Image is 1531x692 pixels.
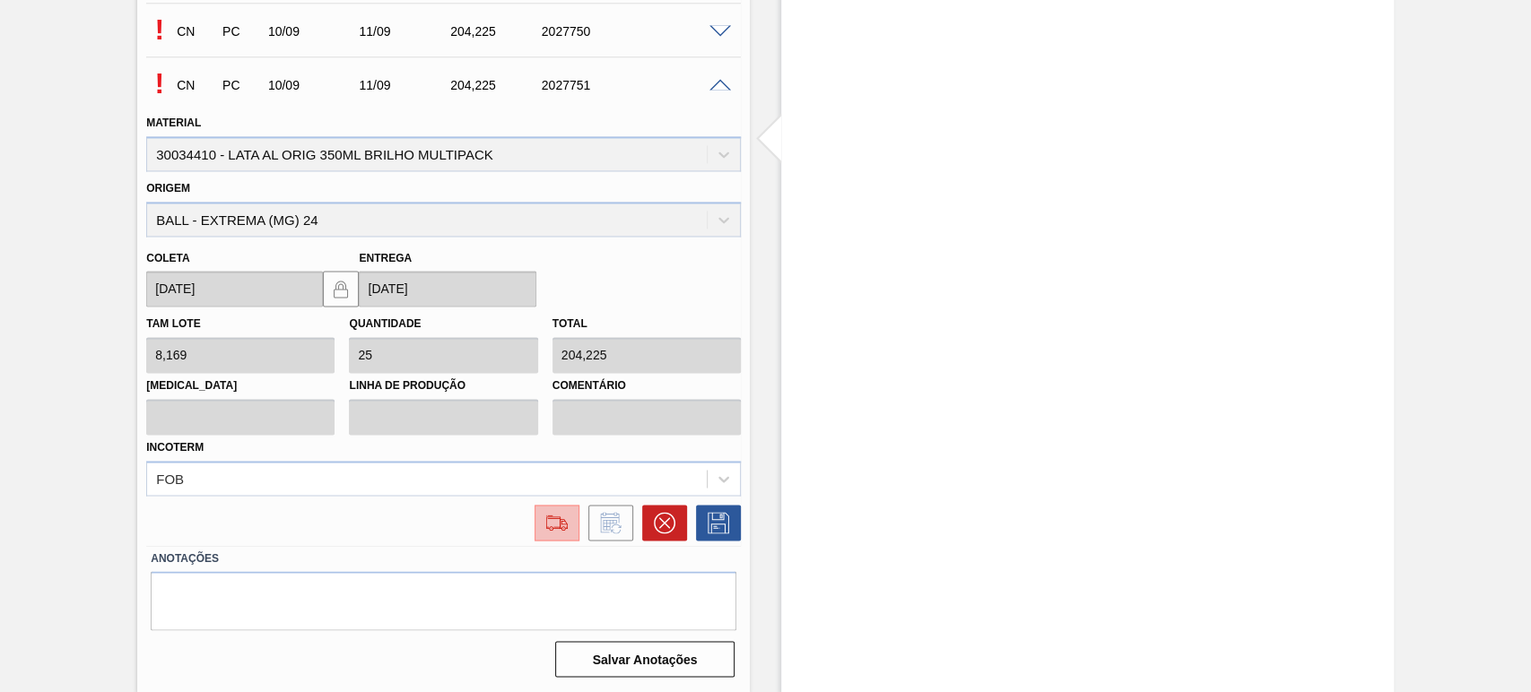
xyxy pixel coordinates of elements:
label: Coleta [146,252,189,264]
div: Salvar Pedido [687,505,741,541]
div: 11/09/2025 [354,24,456,39]
label: Anotações [151,545,736,571]
div: 204,225 [446,24,547,39]
p: CN [177,78,214,92]
p: Pendente de aceite [146,67,172,100]
input: dd/mm/yyyy [359,271,535,307]
div: Cancelar pedido [633,505,687,541]
button: Salvar Anotações [555,641,735,677]
div: 10/09/2025 [264,24,365,39]
div: 10/09/2025 [264,78,365,92]
label: Quantidade [349,317,421,330]
p: Pendente de aceite [146,13,172,47]
label: Entrega [359,252,412,264]
label: Comentário [552,373,741,399]
label: Incoterm [146,441,204,454]
div: Composição de Carga em Negociação [172,12,219,51]
label: Origem [146,182,190,195]
label: Tam lote [146,317,200,330]
p: CN [177,24,214,39]
div: Pedido de Compra [218,24,265,39]
div: 2027750 [537,24,639,39]
div: Composição de Carga em Negociação [172,65,219,105]
input: dd/mm/yyyy [146,271,323,307]
label: Material [146,117,201,129]
div: Pedido de Compra [218,78,265,92]
div: FOB [156,471,184,486]
label: Total [552,317,587,330]
label: [MEDICAL_DATA] [146,373,335,399]
div: 2027751 [537,78,639,92]
div: Informar alteração no pedido [579,505,633,541]
button: locked [323,271,359,307]
div: 204,225 [446,78,547,92]
label: Linha de Produção [349,373,537,399]
div: Ir para Composição de Carga [526,505,579,541]
div: 11/09/2025 [354,78,456,92]
img: locked [330,278,352,299]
